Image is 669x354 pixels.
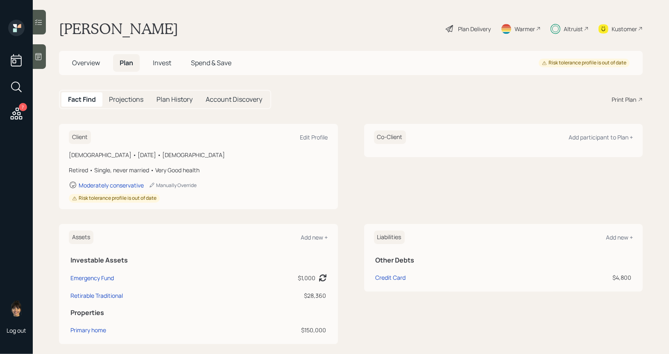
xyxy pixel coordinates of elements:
div: Plan Delivery [458,25,491,33]
h6: Client [69,130,91,144]
div: Add participant to Plan + [569,133,633,141]
h5: Investable Assets [70,256,327,264]
span: Overview [72,58,100,67]
span: Invest [153,58,171,67]
span: Plan [120,58,133,67]
div: Emergency Fund [70,274,114,282]
div: Kustomer [612,25,637,33]
div: Print Plan [612,95,636,104]
div: Moderately conservative [79,181,144,189]
h5: Fact Find [68,96,96,103]
div: Log out [7,327,26,334]
h6: Liabilities [374,231,405,244]
div: $28,360 [236,291,327,300]
span: Spend & Save [191,58,231,67]
h6: Co-Client [374,130,406,144]
div: Manually Override [149,182,197,189]
div: Risk tolerance profile is out of date [542,59,626,66]
div: Credit Card [376,273,406,282]
div: Add new + [606,233,633,241]
div: $1,000 [298,274,316,282]
h1: [PERSON_NAME] [59,20,178,38]
div: Altruist [564,25,583,33]
div: 7 [19,103,27,111]
div: $150,000 [236,326,327,334]
div: $4,800 [532,273,631,282]
div: Edit Profile [300,133,328,141]
img: treva-nostdahl-headshot.png [8,300,25,317]
div: Add new + [301,233,328,241]
h5: Projections [109,96,143,103]
div: Risk tolerance profile is out of date [72,195,156,202]
div: Warmer [515,25,535,33]
h5: Account Discovery [206,96,262,103]
h5: Plan History [156,96,193,103]
h6: Assets [69,231,93,244]
div: Retirable Traditional [70,291,123,300]
div: Retired • Single, never married • Very Good health [69,166,328,174]
h5: Properties [70,309,327,317]
div: [DEMOGRAPHIC_DATA] • [DATE] • [DEMOGRAPHIC_DATA] [69,151,328,159]
h5: Other Debts [376,256,632,264]
div: Primary home [70,326,106,334]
